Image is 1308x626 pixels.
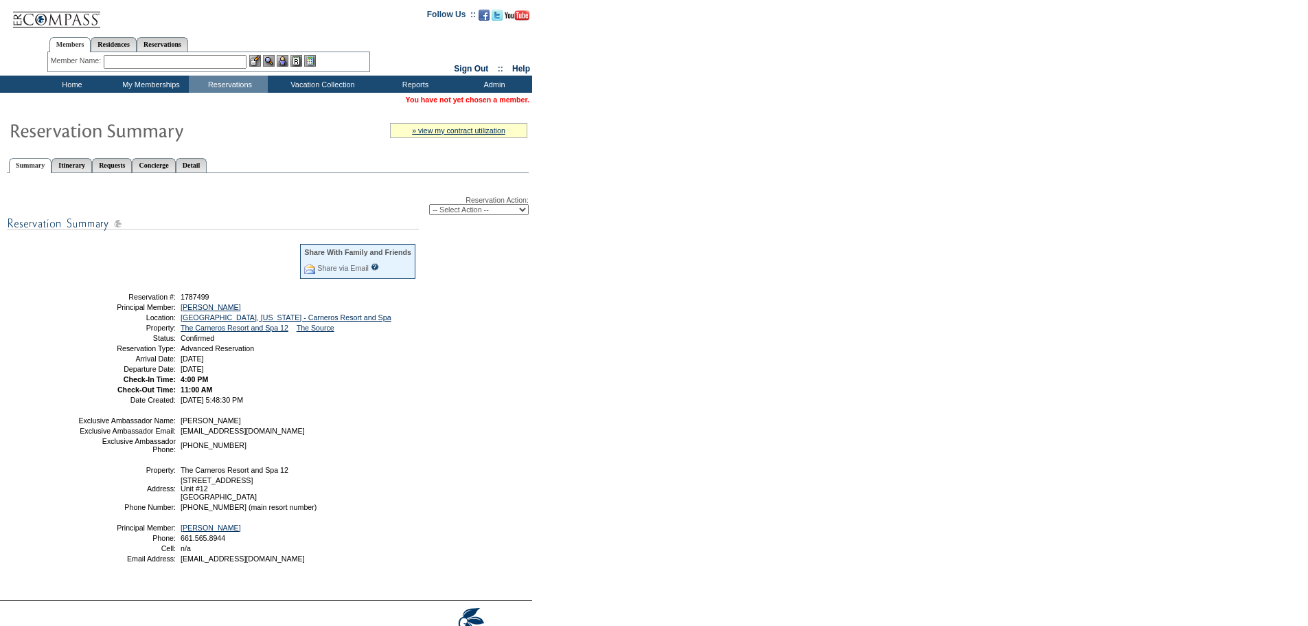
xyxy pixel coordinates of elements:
td: Address: [78,476,176,501]
a: Help [512,64,530,74]
td: Arrival Date: [78,355,176,363]
strong: Check-Out Time: [117,385,176,394]
span: 1787499 [181,293,209,301]
input: What is this? [371,263,379,271]
td: Principal Member: [78,303,176,311]
td: Reports [374,76,453,93]
a: Sign Out [454,64,488,74]
span: [DATE] [181,365,204,373]
div: Share With Family and Friends [304,248,411,256]
span: 661.565.8944 [181,534,225,542]
a: Members [49,37,91,52]
td: Departure Date: [78,365,176,373]
a: [GEOGRAPHIC_DATA], [US_STATE] - Carneros Resort and Spa [181,313,391,322]
a: [PERSON_NAME] [181,303,241,311]
img: b_edit.gif [249,55,261,67]
a: Requests [92,158,132,172]
a: » view my contract utilization [412,126,505,135]
span: [PHONE_NUMBER] [181,441,246,449]
td: Phone: [78,534,176,542]
td: Home [31,76,110,93]
td: Date Created: [78,396,176,404]
span: [DATE] 5:48:30 PM [181,396,243,404]
span: Advanced Reservation [181,344,254,353]
div: Member Name: [51,55,104,67]
a: Follow us on Twitter [492,14,503,22]
td: Admin [453,76,532,93]
a: [PERSON_NAME] [181,524,241,532]
img: Subscribe to our YouTube Channel [505,10,529,21]
span: :: [498,64,503,74]
span: The Carneros Resort and Spa 12 [181,466,288,474]
td: Exclusive Ambassador Email: [78,427,176,435]
td: Email Address: [78,555,176,563]
td: Reservations [189,76,268,93]
a: Itinerary [51,158,92,172]
a: Residences [91,37,137,52]
a: Summary [9,158,51,173]
span: [EMAIL_ADDRESS][DOMAIN_NAME] [181,555,305,563]
td: Vacation Collection [268,76,374,93]
td: Location: [78,313,176,322]
td: Principal Member: [78,524,176,532]
img: Reservaton Summary [9,116,284,144]
td: Cell: [78,544,176,552]
img: Become our fan on Facebook [479,10,490,21]
span: Confirmed [181,334,214,342]
a: Become our fan on Facebook [479,14,490,22]
td: Reservation #: [78,293,176,301]
span: 11:00 AM [181,385,212,394]
a: The Source [297,324,334,332]
td: Reservation Type: [78,344,176,353]
td: Follow Us :: [427,8,476,25]
a: Share via Email [317,264,369,272]
img: Impersonate [277,55,288,67]
a: Detail [176,158,207,172]
td: Phone Number: [78,503,176,511]
img: subTtlResSummary.gif [7,215,419,232]
span: [PERSON_NAME] [181,416,241,425]
td: Exclusive Ambassador Name: [78,416,176,425]
td: Status: [78,334,176,342]
span: [PHONE_NUMBER] (main resort number) [181,503,317,511]
span: n/a [181,544,191,552]
img: View [263,55,275,67]
img: Follow us on Twitter [492,10,503,21]
img: Reservations [290,55,302,67]
td: Property: [78,324,176,332]
div: Reservation Action: [7,196,529,215]
td: Property: [78,466,176,474]
span: 4:00 PM [181,375,208,383]
td: Exclusive Ambassador Phone: [78,437,176,454]
a: Reservations [137,37,188,52]
td: My Memberships [110,76,189,93]
span: [STREET_ADDRESS] Unit #12 [GEOGRAPHIC_DATA] [181,476,257,501]
a: Subscribe to our YouTube Channel [505,14,529,22]
span: [EMAIL_ADDRESS][DOMAIN_NAME] [181,427,305,435]
strong: Check-In Time: [124,375,176,383]
span: [DATE] [181,355,204,363]
a: Concierge [132,158,175,172]
img: b_calculator.gif [304,55,316,67]
span: You have not yet chosen a member. [406,96,529,104]
a: The Carneros Resort and Spa 12 [181,324,288,332]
